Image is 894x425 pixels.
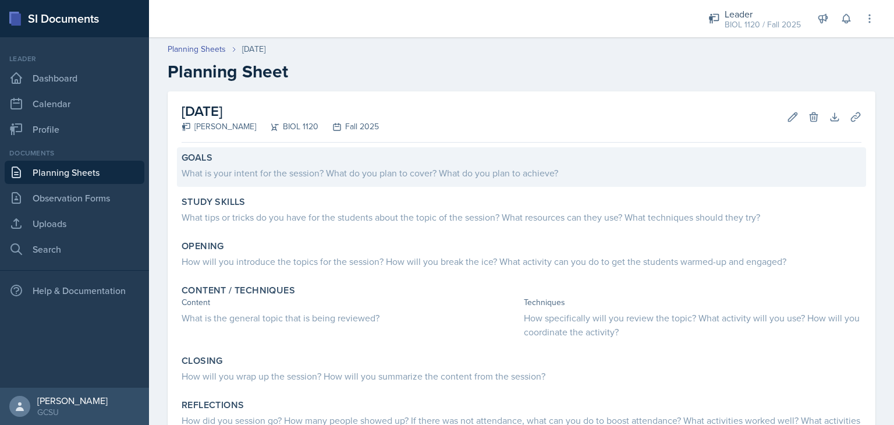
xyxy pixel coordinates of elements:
[256,121,318,133] div: BIOL 1120
[5,92,144,115] a: Calendar
[182,296,519,309] div: Content
[37,395,108,406] div: [PERSON_NAME]
[182,355,223,367] label: Closing
[725,7,801,21] div: Leader
[5,212,144,235] a: Uploads
[182,121,256,133] div: [PERSON_NAME]
[182,166,861,180] div: What is your intent for the session? What do you plan to cover? What do you plan to achieve?
[524,296,861,309] div: Techniques
[5,279,144,302] div: Help & Documentation
[182,399,244,411] label: Reflections
[5,66,144,90] a: Dashboard
[5,161,144,184] a: Planning Sheets
[524,311,861,339] div: How specifically will you review the topic? What activity will you use? How will you coordinate t...
[5,148,144,158] div: Documents
[5,238,144,261] a: Search
[5,186,144,210] a: Observation Forms
[168,61,875,82] h2: Planning Sheet
[182,196,246,208] label: Study Skills
[5,118,144,141] a: Profile
[182,152,212,164] label: Goals
[182,311,519,325] div: What is the general topic that is being reviewed?
[182,240,224,252] label: Opening
[182,369,861,383] div: How will you wrap up the session? How will you summarize the content from the session?
[242,43,265,55] div: [DATE]
[182,101,379,122] h2: [DATE]
[182,254,861,268] div: How will you introduce the topics for the session? How will you break the ice? What activity can ...
[5,54,144,64] div: Leader
[318,121,379,133] div: Fall 2025
[182,210,861,224] div: What tips or tricks do you have for the students about the topic of the session? What resources c...
[182,285,295,296] label: Content / Techniques
[725,19,801,31] div: BIOL 1120 / Fall 2025
[168,43,226,55] a: Planning Sheets
[37,406,108,418] div: GCSU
